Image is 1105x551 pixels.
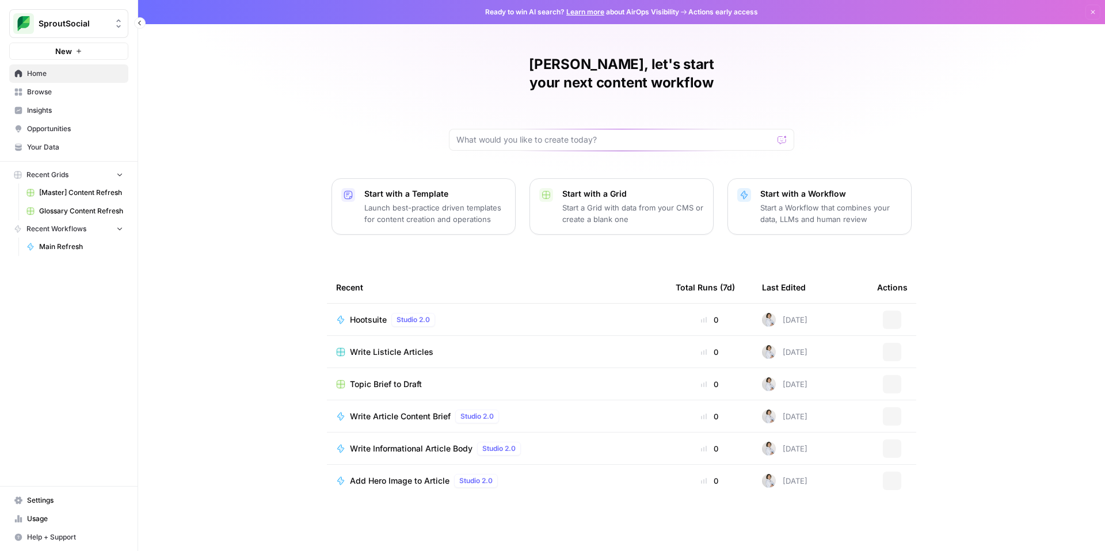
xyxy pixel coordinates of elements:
[762,442,807,456] div: [DATE]
[21,202,128,220] a: Glossary Content Refresh
[350,443,473,454] span: Write Informational Article Body
[762,474,807,488] div: [DATE]
[760,188,902,200] p: Start with a Workflow
[9,64,128,83] a: Home
[762,345,776,359] img: jknv0oczz1bkybh4cpsjhogg89cj
[350,411,451,422] span: Write Article Content Brief
[9,120,128,138] a: Opportunities
[762,377,807,391] div: [DATE]
[21,238,128,256] a: Main Refresh
[27,495,123,506] span: Settings
[397,315,430,325] span: Studio 2.0
[9,138,128,156] a: Your Data
[27,87,123,97] span: Browse
[482,443,516,454] span: Studio 2.0
[762,377,776,391] img: jknv0oczz1bkybh4cpsjhogg89cj
[485,7,679,17] span: Ready to win AI search? about AirOps Visibility
[364,188,506,200] p: Start with a Template
[9,491,128,510] a: Settings
[336,410,657,423] a: Write Article Content BriefStudio 2.0
[9,528,128,546] button: Help + Support
[762,271,806,303] div: Last Edited
[364,202,506,225] p: Launch best-practice driven templates for content creation and operations
[562,188,704,200] p: Start with a Grid
[39,242,123,252] span: Main Refresh
[460,411,494,422] span: Studio 2.0
[21,183,128,202] a: [Master] Content Refresh
[762,410,776,423] img: jknv0oczz1bkybh4cpsjhogg89cj
[449,55,794,92] h1: [PERSON_NAME], let's start your next content workflow
[676,271,735,303] div: Total Runs (7d)
[676,346,744,358] div: 0
[27,142,123,152] span: Your Data
[676,314,744,326] div: 0
[27,532,123,542] span: Help + Support
[9,166,128,183] button: Recent Grids
[676,411,744,422] div: 0
[350,314,387,326] span: Hootsuite
[27,105,123,116] span: Insights
[9,83,128,101] a: Browse
[336,378,657,390] a: Topic Brief to Draft
[350,475,449,487] span: Add Hero Image to Article
[336,313,657,327] a: HootsuiteStudio 2.0
[762,442,776,456] img: jknv0oczz1bkybh4cpsjhogg89cj
[459,476,493,486] span: Studio 2.0
[27,514,123,524] span: Usage
[760,202,902,225] p: Start a Workflow that combines your data, LLMs and human review
[27,124,123,134] span: Opportunities
[331,178,516,235] button: Start with a TemplateLaunch best-practice driven templates for content creation and operations
[762,345,807,359] div: [DATE]
[13,13,34,34] img: SproutSocial Logo
[9,220,128,238] button: Recent Workflows
[336,442,657,456] a: Write Informational Article BodyStudio 2.0
[26,224,86,234] span: Recent Workflows
[762,410,807,423] div: [DATE]
[727,178,912,235] button: Start with a WorkflowStart a Workflow that combines your data, LLMs and human review
[27,68,123,79] span: Home
[676,378,744,390] div: 0
[336,346,657,358] a: Write Listicle Articles
[676,443,744,454] div: 0
[529,178,714,235] button: Start with a GridStart a Grid with data from your CMS or create a blank one
[562,202,704,225] p: Start a Grid with data from your CMS or create a blank one
[9,510,128,528] a: Usage
[9,9,128,38] button: Workspace: SproutSocial
[566,7,604,16] a: Learn more
[26,170,68,180] span: Recent Grids
[350,378,422,390] span: Topic Brief to Draft
[762,313,776,327] img: jknv0oczz1bkybh4cpsjhogg89cj
[350,346,433,358] span: Write Listicle Articles
[688,7,758,17] span: Actions early access
[55,45,72,57] span: New
[39,188,123,198] span: [Master] Content Refresh
[762,313,807,327] div: [DATE]
[39,18,108,29] span: SproutSocial
[877,271,908,303] div: Actions
[762,474,776,488] img: jknv0oczz1bkybh4cpsjhogg89cj
[336,474,657,488] a: Add Hero Image to ArticleStudio 2.0
[9,101,128,120] a: Insights
[9,43,128,60] button: New
[39,206,123,216] span: Glossary Content Refresh
[336,271,657,303] div: Recent
[456,134,773,146] input: What would you like to create today?
[676,475,744,487] div: 0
